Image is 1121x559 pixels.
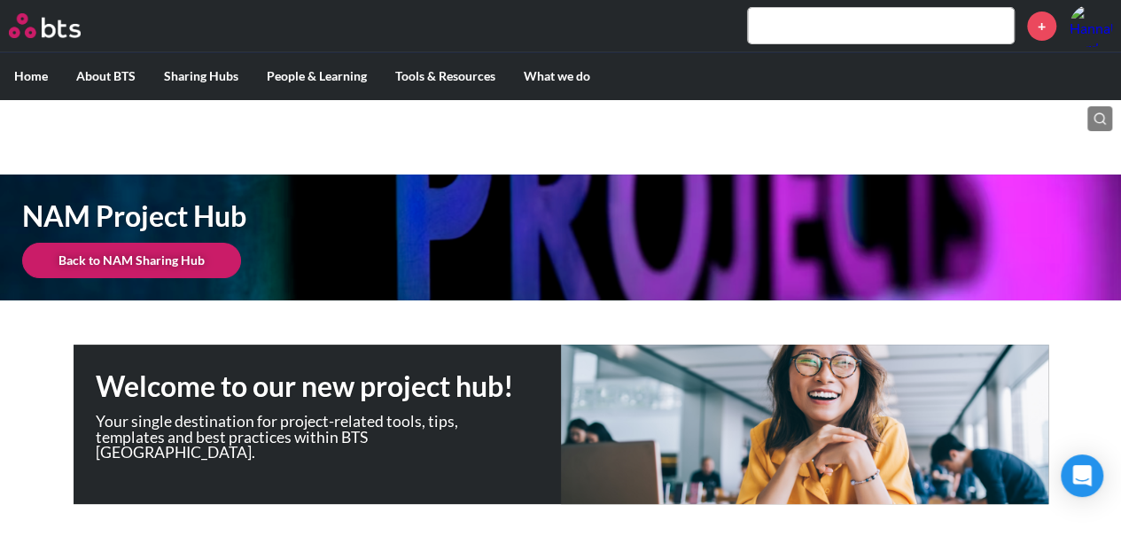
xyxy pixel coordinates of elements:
[1027,12,1056,41] a: +
[1070,4,1112,47] img: Hannah Verdon
[253,53,381,99] label: People & Learning
[9,13,81,38] img: BTS Logo
[96,367,561,407] h1: Welcome to our new project hub!
[62,53,150,99] label: About BTS
[22,243,241,278] a: Back to NAM Sharing Hub
[150,53,253,99] label: Sharing Hubs
[510,53,604,99] label: What we do
[381,53,510,99] label: Tools & Resources
[1070,4,1112,47] a: Profile
[22,197,775,237] h1: NAM Project Hub
[1061,454,1103,497] div: Open Intercom Messenger
[9,13,113,38] a: Go home
[96,414,468,461] p: Your single destination for project-related tools, tips, templates and best practices within BTS ...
